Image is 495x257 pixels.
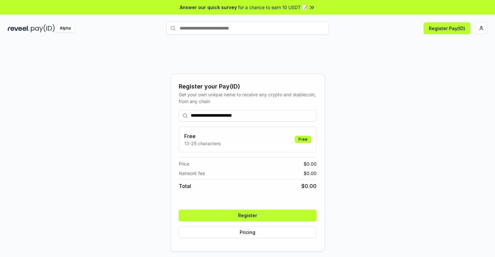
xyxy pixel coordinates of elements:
[179,170,205,177] span: Network fee
[179,82,317,91] div: Register your Pay(ID)
[301,182,317,190] span: $ 0.00
[180,4,237,11] span: Answer our quick survey
[179,160,189,167] span: Price
[304,160,317,167] span: $ 0.00
[424,22,470,34] button: Register Pay(ID)
[295,136,311,143] div: Free
[179,91,317,105] div: Get your own unique name to receive any crypto and stablecoin, from any chain
[31,24,55,32] img: pay_id
[238,4,308,11] span: for a chance to earn 10 USDT 📝
[304,170,317,177] span: $ 0.00
[56,24,74,32] div: Alpha
[8,24,30,32] img: reveel_dark
[179,210,317,221] button: Register
[179,227,317,238] button: Pricing
[179,182,191,190] span: Total
[184,132,221,140] h3: Free
[184,140,221,147] p: 13-25 characters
